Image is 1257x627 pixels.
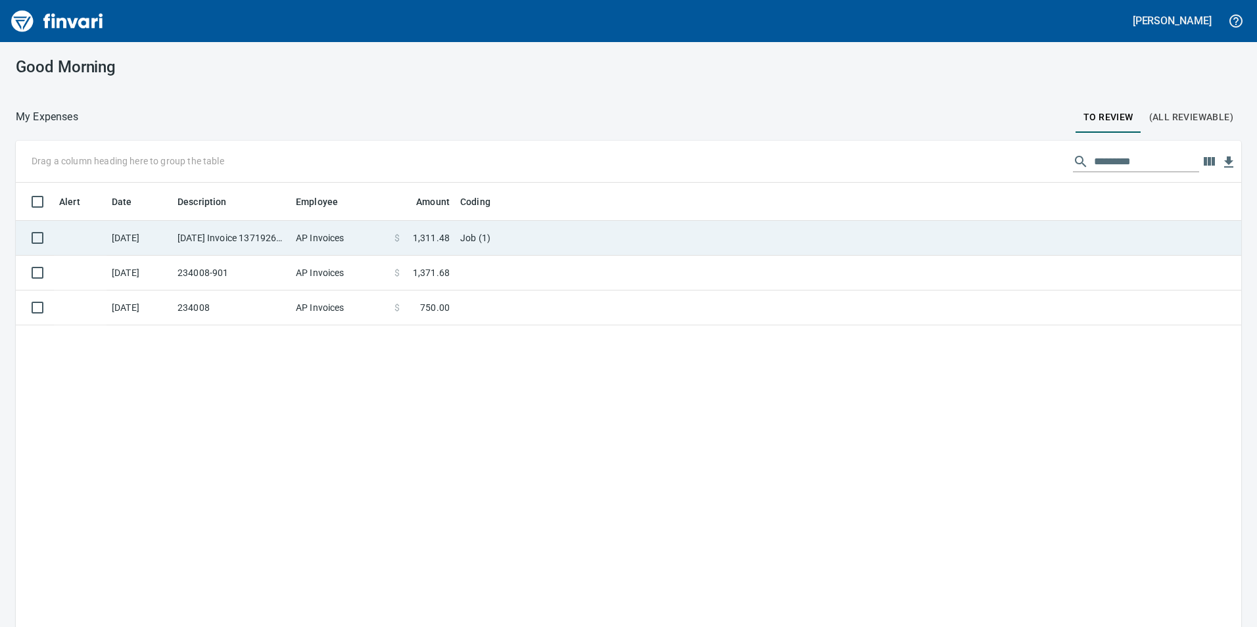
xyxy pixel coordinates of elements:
span: $ [394,231,400,244]
span: Alert [59,194,97,210]
span: Employee [296,194,355,210]
span: 1,311.48 [413,231,450,244]
span: Description [178,194,227,210]
span: $ [394,266,400,279]
h5: [PERSON_NAME] [1133,14,1212,28]
p: Drag a column heading here to group the table [32,154,224,168]
span: 750.00 [420,301,450,314]
span: Date [112,194,132,210]
span: Coding [460,194,508,210]
td: 234008 [172,290,291,325]
td: AP Invoices [291,256,389,290]
span: Amount [399,194,450,210]
td: [DATE] [107,256,172,290]
nav: breadcrumb [16,109,78,125]
span: 1,371.68 [413,266,450,279]
button: Choose columns to display [1199,152,1219,172]
span: $ [394,301,400,314]
span: (All Reviewable) [1149,109,1233,126]
td: [DATE] [107,290,172,325]
img: Finvari [8,5,107,37]
td: AP Invoices [291,290,389,325]
p: My Expenses [16,109,78,125]
span: To Review [1083,109,1133,126]
td: 234008-901 [172,256,291,290]
span: Description [178,194,244,210]
span: Coding [460,194,490,210]
td: [DATE] [107,221,172,256]
button: Download table [1219,152,1239,172]
span: Amount [416,194,450,210]
span: Employee [296,194,338,210]
span: Date [112,194,149,210]
span: Alert [59,194,80,210]
h3: Good Morning [16,58,403,76]
td: Job (1) [455,221,784,256]
button: [PERSON_NAME] [1129,11,1215,31]
td: [DATE] Invoice 13719262-001 from Sunstate Equipment Co (1-30297) [172,221,291,256]
td: AP Invoices [291,221,389,256]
